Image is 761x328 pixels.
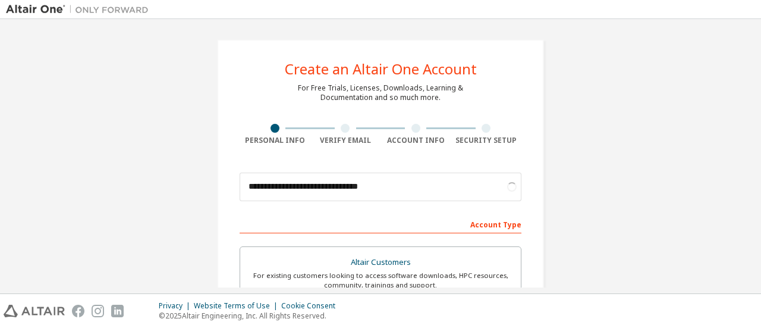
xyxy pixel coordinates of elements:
div: Create an Altair One Account [285,62,477,76]
div: Website Terms of Use [194,301,281,311]
img: instagram.svg [92,305,104,317]
div: For existing customers looking to access software downloads, HPC resources, community, trainings ... [247,271,514,290]
div: For Free Trials, Licenses, Downloads, Learning & Documentation and so much more. [298,83,463,102]
div: Account Type [240,214,521,233]
div: Personal Info [240,136,310,145]
p: © 2025 Altair Engineering, Inc. All Rights Reserved. [159,311,342,321]
div: Verify Email [310,136,381,145]
div: Security Setup [451,136,522,145]
div: Cookie Consent [281,301,342,311]
img: Altair One [6,4,155,15]
div: Privacy [159,301,194,311]
img: linkedin.svg [111,305,124,317]
img: facebook.svg [72,305,84,317]
div: Account Info [380,136,451,145]
img: altair_logo.svg [4,305,65,317]
div: Altair Customers [247,254,514,271]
